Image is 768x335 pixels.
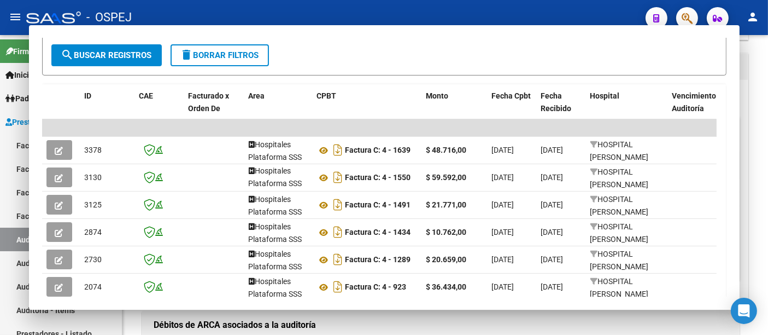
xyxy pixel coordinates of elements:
[426,282,467,291] strong: $ 36.434,00
[331,251,345,268] i: Descargar documento
[135,84,184,132] datatable-header-cell: CAE
[85,228,102,236] span: 2874
[746,10,759,24] mat-icon: person
[154,316,728,334] h1: Débitos de ARCA asociados a la auditoría
[422,84,488,132] datatable-header-cell: Monto
[541,255,564,264] span: [DATE]
[184,84,244,132] datatable-header-cell: Facturado x Orden De
[61,48,74,61] mat-icon: search
[85,200,102,209] span: 3125
[541,200,564,209] span: [DATE]
[80,84,135,132] datatable-header-cell: ID
[668,84,717,132] datatable-header-cell: Vencimiento Auditoría
[85,255,102,264] span: 2730
[331,169,345,186] i: Descargar documento
[331,223,345,241] i: Descargar documento
[85,282,102,291] span: 2074
[5,45,62,57] span: Firma Express
[180,48,194,61] mat-icon: delete
[313,84,422,132] datatable-header-cell: CPBT
[426,255,467,264] strong: $ 20.659,00
[51,44,162,66] button: Buscar Registros
[492,282,514,291] span: [DATE]
[590,195,664,229] span: HOSPITAL [PERSON_NAME][GEOGRAPHIC_DATA]
[249,195,302,216] span: Hospitales Plataforma SSS
[541,228,564,236] span: [DATE]
[9,10,22,24] mat-icon: menu
[492,255,514,264] span: [DATE]
[85,91,92,100] span: ID
[249,91,265,100] span: Area
[541,146,564,154] span: [DATE]
[5,93,40,105] span: Padrón
[537,84,586,132] datatable-header-cell: Fecha Recibido
[85,173,102,182] span: 3130
[249,166,302,188] span: Hospitales Plataforma SSS
[426,200,467,209] strong: $ 21.771,00
[492,146,514,154] span: [DATE]
[590,140,664,174] span: HOSPITAL [PERSON_NAME][GEOGRAPHIC_DATA]
[672,91,717,113] span: Vencimiento Auditoría
[488,84,537,132] datatable-header-cell: Fecha Cpbt
[61,50,152,60] span: Buscar Registros
[249,277,302,298] span: Hospitales Plataforma SSS
[426,91,449,100] span: Monto
[5,116,105,128] span: Prestadores / Proveedores
[541,91,572,113] span: Fecha Recibido
[345,283,407,292] strong: Factura C: 4 - 923
[590,277,664,311] span: HOSPITAL [PERSON_NAME][GEOGRAPHIC_DATA]
[5,69,33,81] span: Inicio
[345,146,411,155] strong: Factura C: 4 - 1639
[139,91,154,100] span: CAE
[590,168,664,201] span: HOSPITAL [PERSON_NAME][GEOGRAPHIC_DATA]
[249,140,302,161] span: Hospitales Plataforma SSS
[85,146,102,154] span: 3378
[590,222,664,256] span: HOSPITAL [PERSON_NAME][GEOGRAPHIC_DATA]
[492,228,514,236] span: [DATE]
[249,222,302,244] span: Hospitales Plataforma SSS
[345,256,411,264] strong: Factura C: 4 - 1289
[426,146,467,154] strong: $ 48.716,00
[731,298,757,324] div: Open Intercom Messenger
[189,91,230,113] span: Facturado x Orden De
[317,91,337,100] span: CPBT
[331,141,345,159] i: Descargar documento
[331,196,345,213] i: Descargar documento
[171,44,269,66] button: Borrar Filtros
[586,84,668,132] datatable-header-cell: Hospital
[180,50,259,60] span: Borrar Filtros
[345,174,411,182] strong: Factura C: 4 - 1550
[541,173,564,182] span: [DATE]
[590,250,664,284] span: HOSPITAL [PERSON_NAME][GEOGRAPHIC_DATA]
[244,84,313,132] datatable-header-cell: Area
[86,5,132,30] span: - OSPEJ
[492,173,514,182] span: [DATE]
[590,91,620,100] span: Hospital
[249,250,302,271] span: Hospitales Plataforma SSS
[345,228,411,237] strong: Factura C: 4 - 1434
[426,173,467,182] strong: $ 59.592,00
[426,228,467,236] strong: $ 10.762,00
[331,278,345,296] i: Descargar documento
[492,200,514,209] span: [DATE]
[492,91,531,100] span: Fecha Cpbt
[345,201,411,210] strong: Factura C: 4 - 1491
[541,282,564,291] span: [DATE]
